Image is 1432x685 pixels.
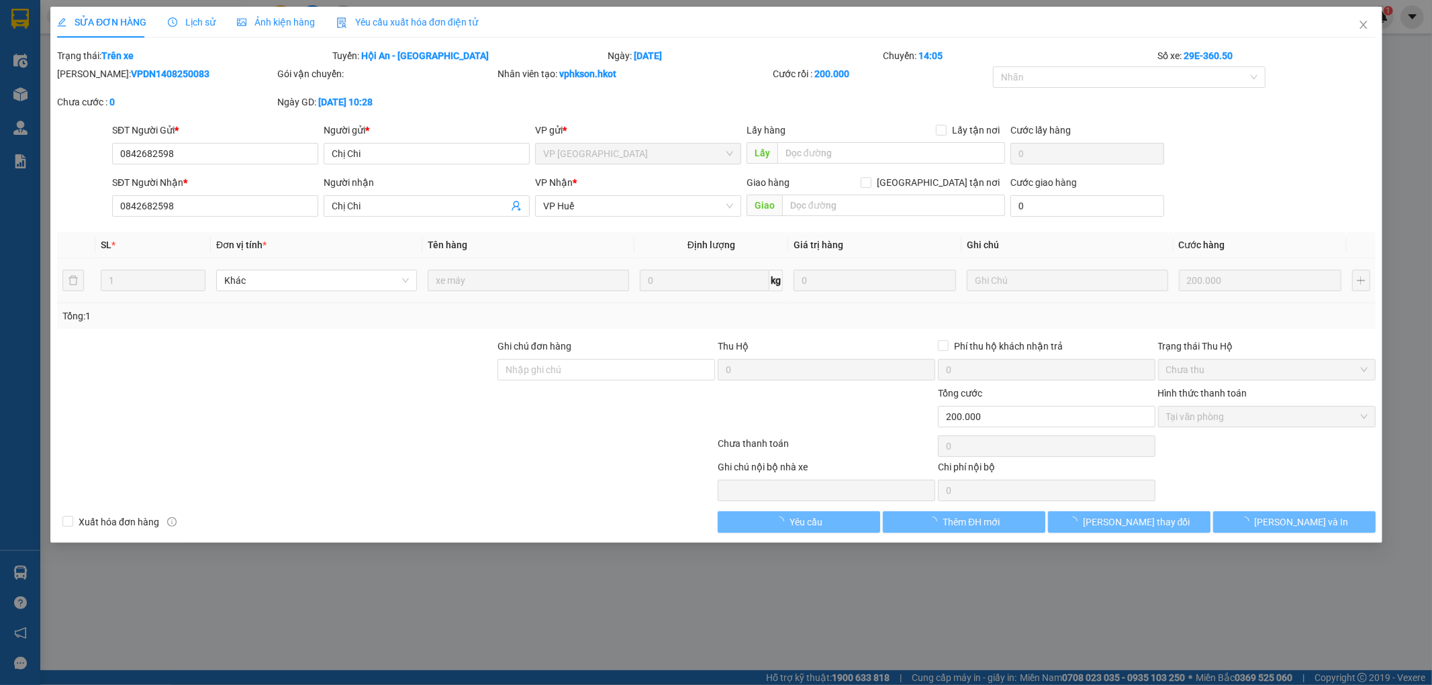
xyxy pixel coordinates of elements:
button: [PERSON_NAME] và In [1212,511,1375,533]
div: SĐT Người Gửi [112,123,318,138]
div: Trạng thái Thu Hộ [1157,339,1375,354]
div: Ghi chú nội bộ nhà xe [717,460,935,480]
span: VP Đà Nẵng [543,144,733,164]
span: Lấy [746,142,777,164]
b: 14:05 [918,50,942,61]
div: SĐT Người Nhận [112,175,318,190]
span: Giao hàng [746,177,789,188]
div: Ngày: [606,48,881,63]
span: [GEOGRAPHIC_DATA] tận nơi [871,175,1005,190]
button: delete [62,270,84,291]
span: picture [237,17,246,27]
span: Yêu cầu [790,515,822,529]
input: 0 [1178,270,1341,291]
span: info-circle [166,517,176,527]
span: Thu Hộ [717,341,748,352]
th: Ghi chú [961,232,1173,258]
button: [PERSON_NAME] thay đổi [1047,511,1210,533]
span: loading [775,517,790,526]
div: Cước rồi : [772,66,990,81]
input: Ghi chú đơn hàng [497,359,715,380]
span: [PERSON_NAME] thay đổi [1083,515,1190,529]
input: Cước giao hàng [1010,195,1163,217]
span: clock-circle [168,17,177,27]
label: Cước giao hàng [1010,177,1077,188]
span: loading [1068,517,1083,526]
span: loading [1239,517,1254,526]
span: Đơn vị tính [216,240,267,250]
input: Dọc đường [781,195,1005,216]
button: Thêm ĐH mới [882,511,1045,533]
div: Số xe: [1156,48,1376,63]
div: Người nhận [324,175,530,190]
div: Trạng thái: [56,48,331,63]
div: Chi phí nội bộ [937,460,1155,480]
span: [PERSON_NAME] và In [1254,515,1348,529]
span: SỬA ĐƠN HÀNG [57,17,146,28]
span: Tại văn phòng [1165,407,1367,427]
span: Tổng cước [937,388,982,399]
b: VPDN1408250083 [131,68,209,79]
span: VP Nhận [535,177,573,188]
span: loading [928,517,943,526]
div: Ngày GD: [277,95,495,109]
input: Cước lấy hàng [1010,143,1163,164]
div: Nhân viên tạo: [497,66,770,81]
div: [PERSON_NAME]: [57,66,275,81]
div: Chưa thanh toán [716,436,937,460]
span: Xuất hóa đơn hàng [73,515,164,529]
div: Người gửi [324,123,530,138]
span: Cước hàng [1178,240,1225,250]
span: Giá trị hàng [794,240,843,250]
span: Thêm ĐH mới [943,515,1000,529]
b: Hội An - [GEOGRAPHIC_DATA] [361,50,489,61]
b: 29E-360.50 [1184,50,1233,61]
div: Tổng: 1 [62,309,553,323]
span: Định lượng [687,240,735,250]
span: SL [101,240,111,250]
input: VD: Bàn, Ghế [428,270,628,291]
span: edit [57,17,66,27]
span: VP Huế [543,196,733,216]
span: user-add [511,201,522,211]
span: Tên hàng [428,240,467,250]
button: Yêu cầu [718,511,880,533]
span: Lấy hàng [746,125,785,136]
b: 0 [109,97,115,107]
div: Tuyến: [331,48,606,63]
b: [DATE] 10:28 [318,97,373,107]
b: vphkson.hkot [559,68,616,79]
span: kg [769,270,783,291]
span: close [1357,19,1368,30]
span: Ảnh kiện hàng [237,17,315,28]
input: 0 [794,270,956,291]
b: Trên xe [101,50,134,61]
div: Gói vận chuyển: [277,66,495,81]
span: Khác [224,270,409,291]
span: Yêu cầu xuất hóa đơn điện tử [336,17,478,28]
b: [DATE] [634,50,662,61]
button: plus [1351,270,1370,291]
input: Dọc đường [777,142,1005,164]
b: 200.000 [814,68,849,79]
button: Close [1344,7,1382,44]
label: Hình thức thanh toán [1157,388,1247,399]
div: Chưa cước : [57,95,275,109]
label: Cước lấy hàng [1010,125,1071,136]
input: Ghi Chú [967,270,1167,291]
span: Phí thu hộ khách nhận trả [948,339,1067,354]
label: Ghi chú đơn hàng [497,341,571,352]
span: Lấy tận nơi [947,123,1005,138]
div: VP gửi [535,123,741,138]
span: Chưa thu [1165,360,1367,380]
span: Lịch sử [168,17,216,28]
img: icon [336,17,347,28]
div: Chuyến: [881,48,1156,63]
span: Giao [746,195,781,216]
